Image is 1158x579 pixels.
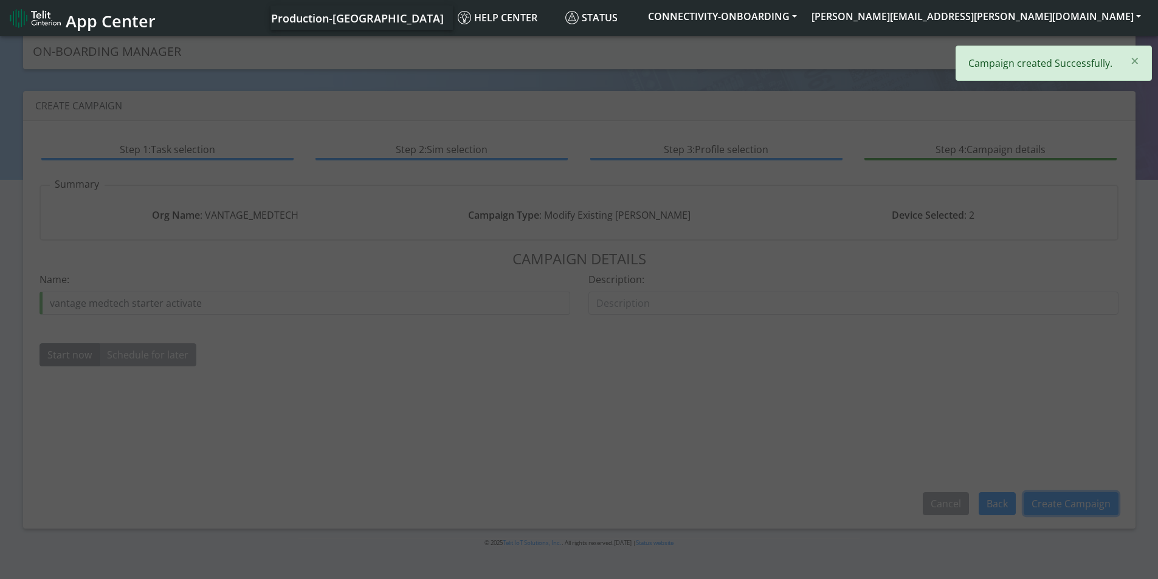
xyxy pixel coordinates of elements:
[804,5,1148,27] button: [PERSON_NAME][EMAIL_ADDRESS][PERSON_NAME][DOMAIN_NAME]
[641,5,804,27] button: CONNECTIVITY-ONBOARDING
[66,10,156,32] span: App Center
[458,11,537,24] span: Help center
[271,5,443,30] a: Your current platform instance
[565,11,618,24] span: Status
[1118,46,1151,75] button: Close
[453,5,560,30] a: Help center
[271,11,444,26] span: Production-[GEOGRAPHIC_DATA]
[565,11,579,24] img: status.svg
[968,56,1112,70] p: Campaign created Successfully.
[10,5,154,31] a: App Center
[458,11,471,24] img: knowledge.svg
[10,9,61,28] img: logo-telit-cinterion-gw-new.png
[1131,50,1139,70] span: ×
[560,5,641,30] a: Status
